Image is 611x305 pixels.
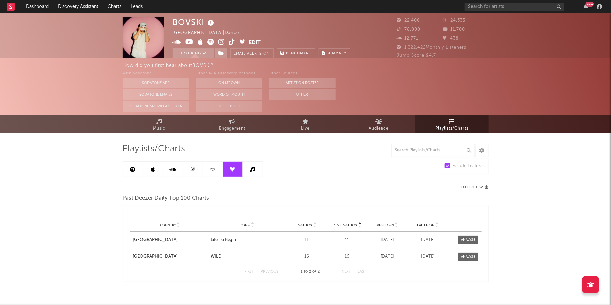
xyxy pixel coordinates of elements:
button: First [245,270,254,274]
a: [GEOGRAPHIC_DATA] [133,237,207,243]
div: [DATE] [369,237,406,243]
span: Added On [377,223,394,227]
span: of [312,270,316,273]
span: Jump Score: 94.7 [397,53,436,58]
div: Other Sources [269,70,336,78]
button: Summary [319,48,350,58]
div: 1 2 2 [292,268,329,276]
div: With Sodatone [123,70,189,78]
a: Audience [342,115,415,133]
div: BOVSKI [173,17,216,28]
button: Other [269,89,336,100]
span: to [304,270,308,273]
span: Song [241,223,250,227]
button: Artist on Roster [269,78,336,88]
button: Edit [249,39,261,47]
span: Country [160,223,176,227]
div: 99 + [586,2,594,7]
button: Next [342,270,351,274]
button: 99+ [584,4,588,9]
span: Past Deezer Daily Top 100 Charts [123,194,209,202]
span: 78,000 [397,27,421,32]
em: On [264,52,270,56]
button: Word Of Mouth [196,89,262,100]
div: Other A&R Discovery Methods [196,70,262,78]
span: Exited On [417,223,435,227]
input: Search for artists [465,3,564,11]
div: [DATE] [409,253,447,260]
span: 11,700 [443,27,465,32]
span: 24,335 [443,18,465,23]
span: Position [297,223,312,227]
span: 438 [443,36,459,41]
div: [GEOGRAPHIC_DATA] | Dance [173,29,255,37]
a: Engagement [196,115,269,133]
button: Last [358,270,367,274]
span: Live [301,125,310,133]
div: Include Features [452,162,485,170]
span: Engagement [219,125,246,133]
button: Sodatone App [123,78,189,88]
a: Playlists/Charts [415,115,489,133]
input: Search Playlists/Charts [391,144,475,157]
span: Music [153,125,165,133]
button: Email AlertsOn [230,48,274,58]
button: Tracking [173,48,214,58]
button: Previous [261,270,279,274]
span: Benchmark [286,50,312,58]
a: Life To Begin [211,237,285,243]
div: 16 [288,253,325,260]
button: Other Tools [196,101,262,112]
div: 11 [329,237,366,243]
span: Summary [327,52,347,55]
div: [DATE] [369,253,406,260]
div: 11 [288,237,325,243]
button: Sodatone Emails [123,89,189,100]
a: Benchmark [277,48,315,58]
span: Audience [369,125,389,133]
a: Live [269,115,342,133]
span: 12,771 [397,36,419,41]
span: 1,322,422 Monthly Listeners [397,45,467,50]
a: Music [123,115,196,133]
span: Playlists/Charts [435,125,468,133]
button: Sodatone Snowflake Data [123,101,189,112]
span: Peak Position [333,223,357,227]
button: Export CSV [461,185,489,189]
div: 16 [329,253,366,260]
div: [DATE] [409,237,447,243]
button: On My Own [196,78,262,88]
span: 22,406 [397,18,420,23]
a: [GEOGRAPHIC_DATA] [133,253,207,260]
a: WILD [211,253,285,260]
span: Playlists/Charts [123,145,185,153]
